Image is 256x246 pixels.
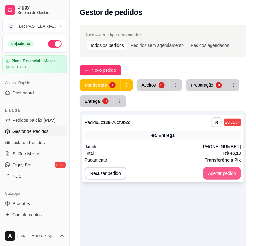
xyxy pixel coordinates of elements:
div: 20:31 [225,120,235,125]
span: Lista de Pedidos [12,139,45,146]
a: Diggy Botnovo [2,160,67,170]
div: Pedidos agendados [187,41,233,50]
span: B [8,23,14,29]
button: Pedidos balcão (PDV) [2,115,67,125]
div: Todos os pedidos [87,41,127,50]
strong: # 2139-76cf0b2d [98,120,131,125]
span: Diggy [17,5,64,10]
a: Produtos [2,198,67,208]
div: Loja aberta [8,40,34,47]
span: Total [85,150,94,157]
button: [EMAIL_ADDRESS][DOMAIN_NAME] [2,229,67,244]
button: Preparação0 [186,79,227,91]
div: 1 [109,82,116,88]
a: Dashboard [2,88,67,98]
a: Salão / Mesas [2,149,67,159]
div: Dia a dia [2,105,67,115]
button: Novo pedido [80,65,121,75]
a: Plano Essencial + Mesasaté 13/10 [2,55,67,73]
div: Aceitos [142,82,156,88]
div: Pedidos sem agendamento [127,41,187,50]
div: 0 [159,82,165,88]
span: Pedidos balcão (PDV) [12,117,55,123]
span: Diggy Bot [12,162,31,168]
a: Complementos [2,210,67,220]
span: Dashboard [12,90,34,96]
span: Gestor de Pedidos [12,128,49,134]
article: Plano Essencial + Mesas [12,59,56,63]
button: Aceitos0 [137,79,170,91]
div: [PHONE_NUMBER] [202,143,241,150]
strong: Transferência Pix [205,157,241,162]
button: Alterar Status [48,40,62,48]
button: Select a team [2,20,67,32]
h2: Gestor de pedidos [80,7,142,17]
button: Pendentes1 [80,79,121,91]
button: Aceitar pedido [203,167,241,180]
span: Produtos [12,200,30,207]
div: Jamile [85,143,202,150]
a: Lista de Pedidos [2,138,67,148]
div: Catálogo [2,189,67,198]
div: Acesso Rápido [2,78,67,88]
article: até 13/10 [10,65,26,70]
a: KDS [2,171,67,181]
span: KDS [12,173,21,179]
span: Pagamento [85,157,107,163]
a: DiggySistema de Gestão [2,2,67,17]
button: Recusar pedido [85,167,126,180]
div: Pendentes [85,82,107,88]
div: 0 [102,98,109,104]
span: Sistema de Gestão [17,10,64,15]
span: Pedido [85,120,98,125]
div: BR PASTELARIA ... [19,23,56,29]
span: Complementos [12,212,42,218]
span: [EMAIL_ADDRESS][DOMAIN_NAME] [17,234,57,239]
span: plus [85,68,89,72]
div: Entrega [159,132,175,139]
div: Preparação [191,82,213,88]
div: Entrega [85,98,100,104]
div: 0 [216,82,222,88]
button: Entrega0 [80,95,114,107]
strong: R$ 46,13 [223,151,241,156]
span: Salão / Mesas [12,151,40,157]
span: Novo pedido [92,67,116,74]
span: Selecione o tipo dos pedidos [86,31,142,38]
a: Gestor de Pedidos [2,126,67,136]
